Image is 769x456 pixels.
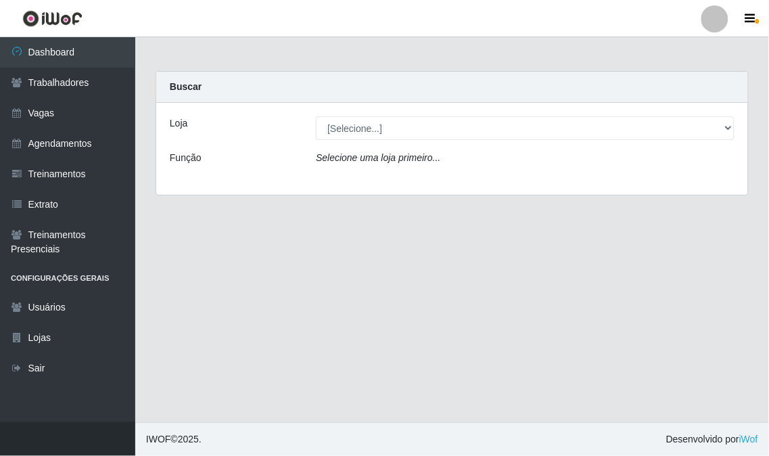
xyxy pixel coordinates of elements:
a: iWof [739,434,758,444]
span: IWOF [146,434,171,444]
i: Selecione uma loja primeiro... [316,152,440,163]
label: Função [170,151,202,165]
label: Loja [170,116,187,131]
span: © 2025 . [146,432,202,447]
img: CoreUI Logo [22,10,83,27]
span: Desenvolvido por [666,432,758,447]
strong: Buscar [170,81,202,92]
